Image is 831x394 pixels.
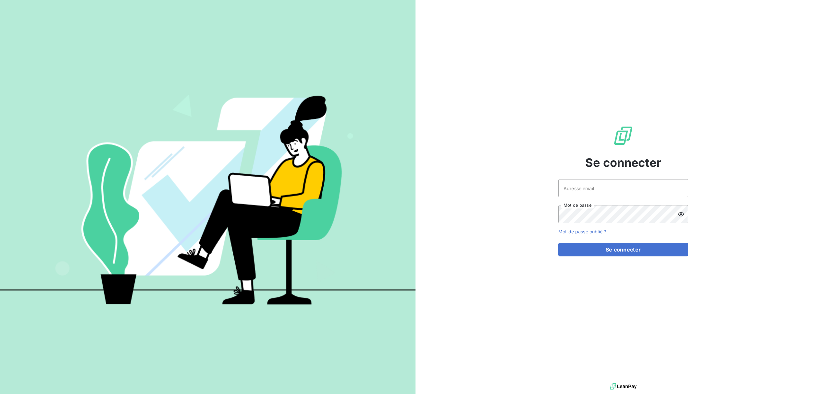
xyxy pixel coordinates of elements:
[613,125,634,146] img: Logo LeanPay
[558,229,606,234] a: Mot de passe oublié ?
[585,154,661,171] span: Se connecter
[610,382,637,391] img: logo
[558,179,688,197] input: placeholder
[558,243,688,256] button: Se connecter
